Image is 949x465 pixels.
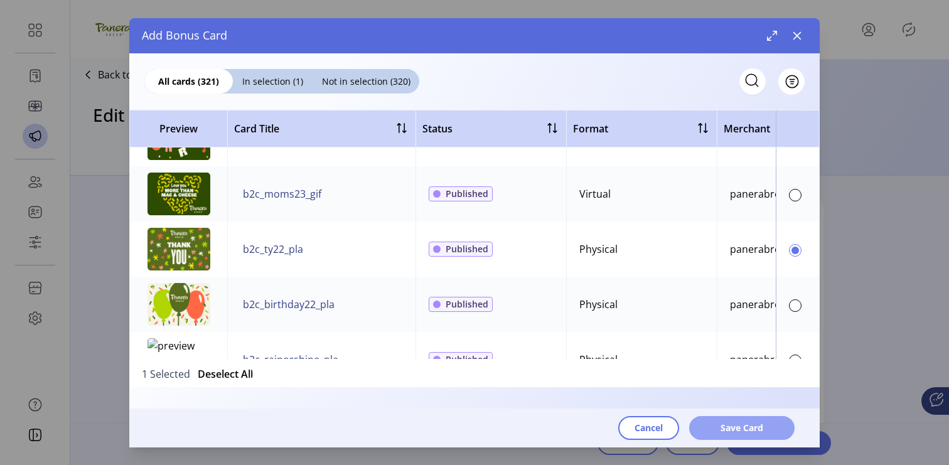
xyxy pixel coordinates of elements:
[635,421,663,434] span: Cancel
[243,352,338,367] span: b2c_rainorshine_pla
[446,353,488,366] span: Published
[618,416,679,440] button: Cancel
[240,350,341,370] button: b2c_rainorshine_pla
[730,352,792,367] div: panerabread
[142,27,227,44] span: Add Bonus Card
[144,69,233,94] div: All cards (321)
[243,297,335,312] span: b2c_birthday22_pla
[233,75,313,88] span: In selection (1)
[240,239,306,259] button: b2c_ty22_pla
[724,121,770,136] span: Merchant
[579,186,611,201] div: Virtual
[573,121,608,136] span: Format
[233,69,313,94] div: In selection (1)
[730,297,792,312] div: panerabread
[579,352,618,367] div: Physical
[198,366,253,382] button: Deselect All
[142,366,190,380] span: 1 Selected
[147,338,210,381] img: preview
[147,228,210,270] img: preview
[313,75,419,88] span: Not in selection (320)
[234,121,279,136] span: Card Title
[579,297,618,312] div: Physical
[243,242,303,257] span: b2c_ty22_pla
[730,242,792,257] div: panerabread
[136,121,221,136] span: Preview
[689,416,795,440] button: Save Card
[778,68,805,95] button: Filter Button
[144,75,233,88] span: All cards (321)
[422,121,453,136] div: Status
[446,187,488,200] span: Published
[240,184,324,204] button: b2c_moms23_gif
[762,26,782,46] button: Maximize
[240,294,337,314] button: b2c_birthday22_pla
[446,297,488,311] span: Published
[313,69,419,94] div: Not in selection (320)
[446,242,488,255] span: Published
[579,242,618,257] div: Physical
[147,173,210,215] img: preview
[147,283,210,326] img: preview
[730,186,792,201] div: panerabread
[721,421,763,434] span: Save Card
[243,186,321,201] span: b2c_moms23_gif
